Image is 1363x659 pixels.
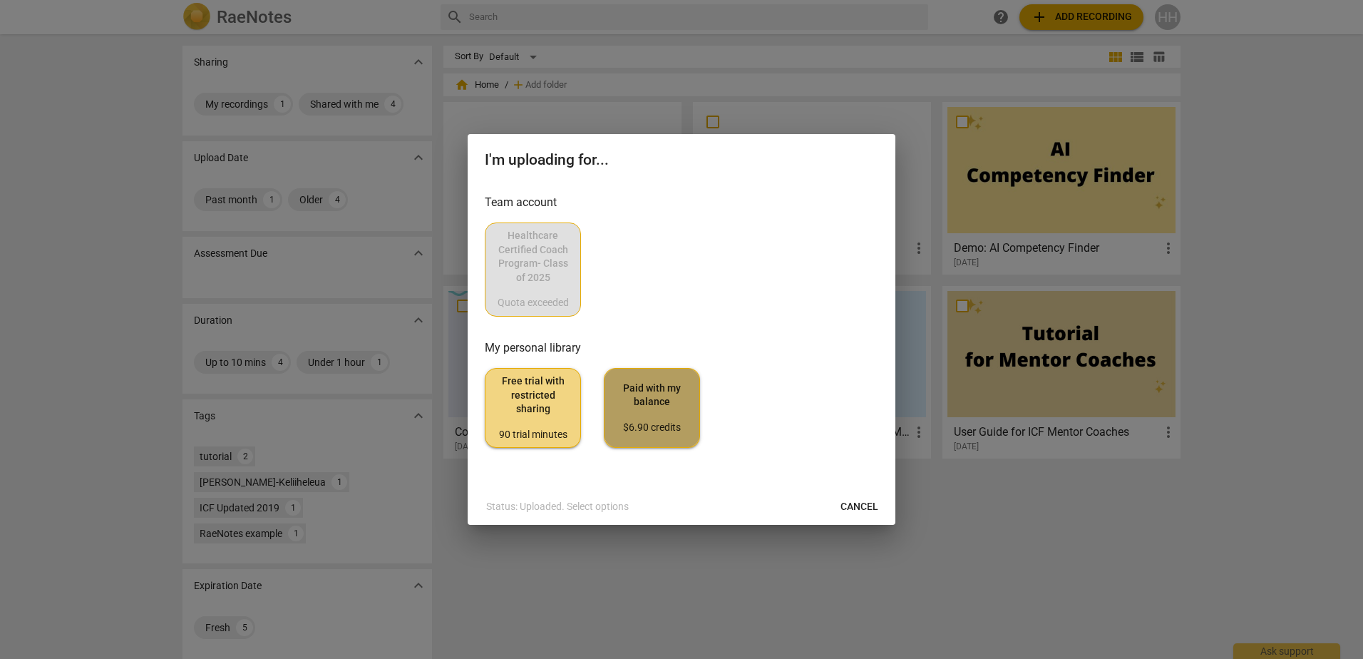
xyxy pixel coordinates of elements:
span: Cancel [840,500,878,514]
h3: Team account [485,194,878,211]
button: Free trial with restricted sharing90 trial minutes [485,368,581,448]
span: Free trial with restricted sharing [497,374,569,441]
span: Paid with my balance [616,382,688,435]
button: Cancel [829,494,890,519]
h3: My personal library [485,339,878,357]
p: Status: Uploaded. Select options [486,499,629,514]
button: Paid with my balance$6.90 credits [604,368,700,448]
div: $6.90 credits [616,421,688,435]
div: 90 trial minutes [497,428,569,442]
h2: I'm uploading for... [485,151,878,169]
